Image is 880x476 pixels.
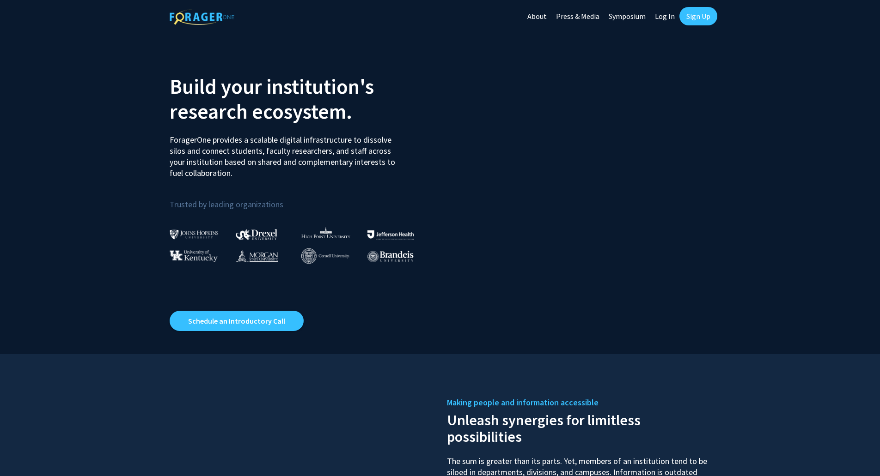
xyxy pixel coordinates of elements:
img: Cornell University [301,248,349,264]
a: Sign Up [679,7,717,25]
img: Drexel University [236,229,277,240]
img: Thomas Jefferson University [367,230,414,239]
a: Opens in a new tab [170,311,304,331]
h2: Unleash synergies for limitless possibilities [447,410,710,445]
img: ForagerOne Logo [170,9,234,25]
iframe: Chat [841,434,873,469]
h2: Build your institution's research ecosystem. [170,74,433,124]
p: ForagerOne provides a scalable digital infrastructure to dissolve silos and connect students, fac... [170,127,402,179]
h5: Making people and information accessible [447,396,710,410]
p: Trusted by leading organizations [170,186,433,211]
img: Morgan State University [236,250,278,262]
img: Brandeis University [367,251,414,262]
img: University of Kentucky [170,250,218,262]
img: Johns Hopkins University [170,229,219,239]
img: High Point University [301,227,350,238]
